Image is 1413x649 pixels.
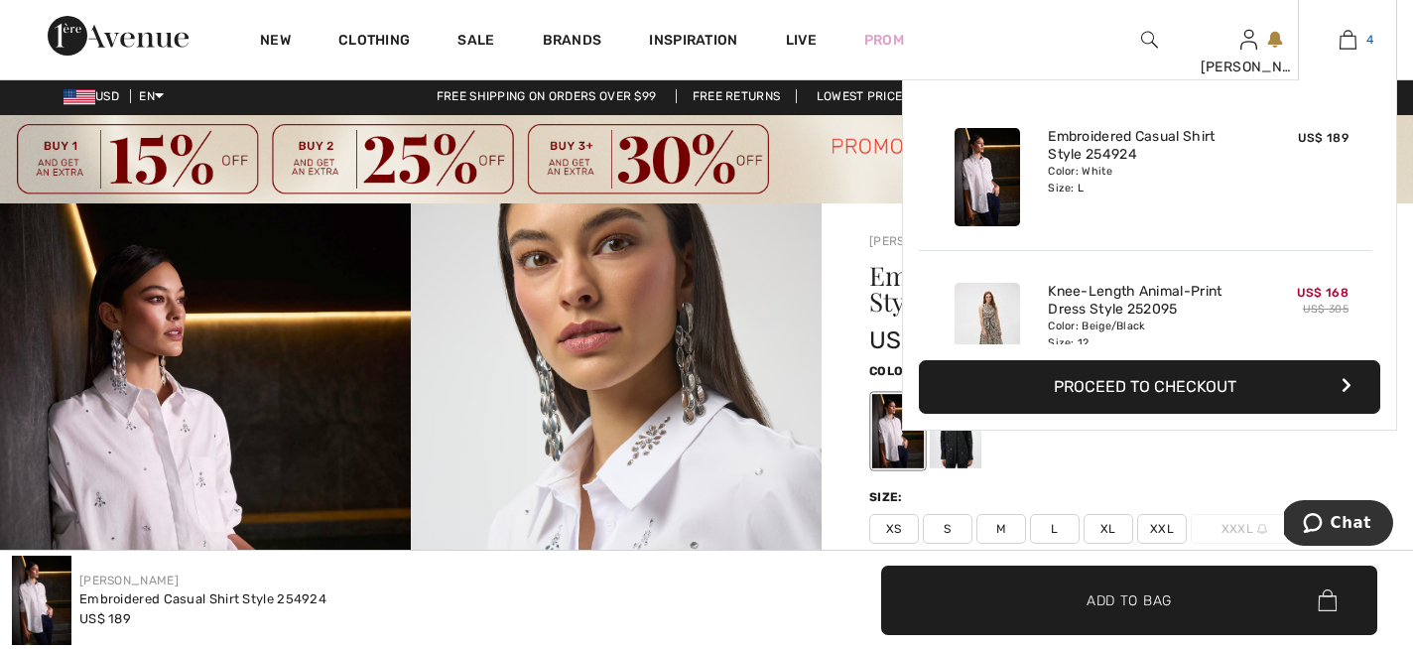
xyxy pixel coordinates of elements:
[1340,28,1356,52] img: My Bag
[881,566,1377,635] button: Add to Bag
[869,514,919,544] span: XS
[955,128,1020,226] img: Embroidered Casual Shirt Style 254924
[1191,514,1298,544] span: XXXL
[1240,28,1257,52] img: My Info
[1297,286,1349,300] span: US$ 168
[1318,589,1337,611] img: Bag.svg
[79,611,131,626] span: US$ 189
[955,283,1020,381] img: Knee-Length Animal-Print Dress Style 252095
[801,89,993,103] a: Lowest Price Guarantee
[79,574,179,587] a: [PERSON_NAME]
[260,32,291,53] a: New
[869,326,963,354] span: US$ 189
[1201,57,1298,77] div: [PERSON_NAME]
[1137,514,1187,544] span: XXL
[12,556,71,645] img: Embroidered Casual Shirt Style 254924
[1257,524,1267,534] img: ring-m.svg
[930,394,981,468] div: Black
[48,16,189,56] img: 1ère Avenue
[1030,514,1080,544] span: L
[457,32,494,53] a: Sale
[869,234,968,248] a: [PERSON_NAME]
[1141,28,1158,52] img: search the website
[1084,514,1133,544] span: XL
[1299,28,1396,52] a: 4
[786,30,817,51] a: Live
[1240,30,1257,49] a: Sign In
[1298,131,1349,145] span: US$ 189
[869,488,907,506] div: Size:
[1048,164,1243,195] div: Color: White Size: L
[1303,303,1349,316] s: US$ 305
[869,364,916,378] span: Color:
[543,32,602,53] a: Brands
[923,514,972,544] span: S
[976,514,1026,544] span: M
[919,360,1380,414] button: Proceed to Checkout
[1284,500,1393,550] iframe: Opens a widget where you can chat to one of our agents
[79,589,326,609] div: Embroidered Casual Shirt Style 254924
[421,89,673,103] a: Free shipping on orders over $99
[649,32,737,53] span: Inspiration
[869,263,1283,315] h1: Embroidered Casual Shirt Style 254924
[864,30,904,51] a: Prom
[1048,283,1243,319] a: Knee-Length Animal-Print Dress Style 252095
[64,89,127,103] span: USD
[1087,589,1172,610] span: Add to Bag
[139,89,164,103] span: EN
[1048,319,1243,350] div: Color: Beige/Black Size: 12
[338,32,410,53] a: Clothing
[872,394,924,468] div: White
[1048,128,1243,164] a: Embroidered Casual Shirt Style 254924
[1366,31,1373,49] span: 4
[64,89,95,105] img: US Dollar
[676,89,798,103] a: Free Returns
